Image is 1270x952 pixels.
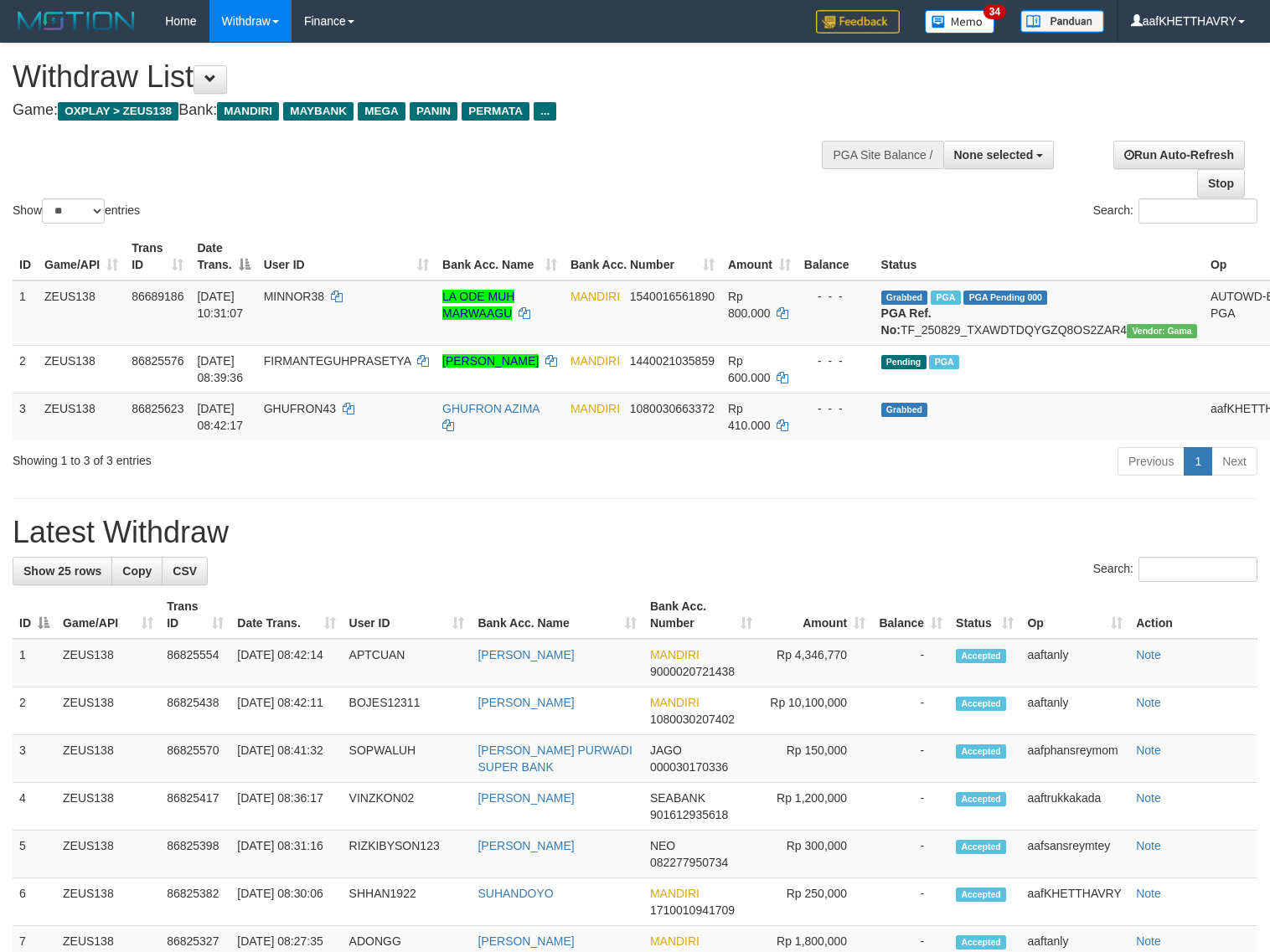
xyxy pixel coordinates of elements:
a: [PERSON_NAME] [478,696,574,709]
td: 2 [13,345,38,393]
span: SEABANK [650,791,705,805]
label: Search: [1093,557,1257,582]
td: ZEUS138 [56,783,160,831]
td: Rp 150,000 [759,735,872,783]
a: Note [1136,744,1161,757]
div: - - - [804,288,868,305]
th: Bank Acc. Name: activate to sort column ascending [471,591,643,639]
h4: Game: Bank: [13,102,830,119]
a: Next [1211,447,1257,476]
select: Showentries [42,198,105,224]
th: ID [13,233,38,280]
label: Search: [1093,198,1257,224]
span: NEO [650,839,675,852]
h1: Withdraw List [13,60,830,94]
input: Search: [1138,557,1257,582]
td: aaftrukkakada [1020,783,1129,831]
span: Copy 1440021035859 to clipboard [630,354,715,368]
span: Pending [881,355,927,369]
span: None selected [954,148,1034,162]
div: PGA Site Balance / [822,141,942,169]
span: [DATE] 08:39:36 [197,354,243,384]
span: PANIN [410,102,457,121]
span: MANDIRI [570,290,620,303]
a: CSV [162,557,208,585]
span: JAGO [650,744,682,757]
th: Game/API: activate to sort column ascending [38,233,125,280]
a: [PERSON_NAME] [478,791,574,805]
td: 3 [13,393,38,440]
td: 3 [13,735,56,783]
span: MANDIRI [570,354,620,368]
div: - - - [804,400,868,417]
span: [DATE] 10:31:07 [197,290,243,320]
a: LA ODE MUH MARWAAGU [442,290,514,320]
td: 1 [13,280,38,346]
a: Note [1136,934,1161,948]
span: Copy 9000020721438 to clipboard [650,665,735,678]
a: [PERSON_NAME] [478,839,574,852]
td: ZEUS138 [56,735,160,783]
input: Search: [1138,198,1257,224]
a: [PERSON_NAME] [478,648,574,661]
td: ZEUS138 [56,831,160,878]
div: - - - [804,352,868,369]
td: 86825570 [160,735,230,783]
img: Feedback.jpg [816,10,900,33]
td: ZEUS138 [38,280,125,346]
a: SUHANDOYO [478,887,553,900]
td: - [872,878,949,926]
td: SOPWALUH [343,735,472,783]
span: Accepted [956,697,1006,711]
span: Grabbed [881,403,928,417]
img: panduan.png [1020,10,1104,33]
div: Showing 1 to 3 of 3 entries [13,445,517,469]
a: Show 25 rows [13,557,112,585]
th: Trans ID: activate to sort column ascending [125,233,190,280]
span: Copy 082277950734 to clipboard [650,856,728,869]
span: MANDIRI [650,934,700,948]
td: 86825417 [160,783,230,831]
span: PERMATA [462,102,529,121]
span: OXPLAY > ZEUS138 [58,102,178,121]
span: MANDIRI [570,402,620,415]
span: Copy 1710010941709 to clipboard [650,903,735,917]
td: - [872,687,949,735]
a: Previous [1118,447,1185,476]
td: Rp 300,000 [759,831,872,878]
h1: Latest Withdraw [13,516,1257,549]
td: [DATE] 08:41:32 [230,735,342,783]
span: PGA Pending [963,291,1047,305]
label: Show entries [13,198,140,224]
td: aaftanly [1020,687,1129,735]
span: MANDIRI [650,648,700,661]
th: Action [1129,591,1257,639]
span: Accepted [956,744,1006,759]
th: Status: activate to sort column ascending [949,591,1020,639]
img: Button%20Memo.svg [925,10,995,33]
td: SHHAN1922 [343,878,472,926]
th: Amount: activate to sort column ascending [759,591,872,639]
th: User ID: activate to sort column ascending [343,591,472,639]
span: 34 [983,4,1006,19]
th: Op: activate to sort column ascending [1020,591,1129,639]
th: Bank Acc. Number: activate to sort column ascending [643,591,759,639]
a: [PERSON_NAME] PURWADI SUPER BANK [478,744,632,774]
td: 86825398 [160,831,230,878]
a: 1 [1184,447,1212,476]
td: 86825554 [160,639,230,687]
span: 86825576 [132,354,183,368]
span: Rp 600.000 [728,354,771,384]
span: Accepted [956,888,1006,902]
a: [PERSON_NAME] [478,934,574,948]
th: Balance [798,233,875,280]
th: Date Trans.: activate to sort column ascending [230,591,342,639]
span: Accepted [956,649,1006,663]
span: Accepted [956,792,1006,806]
span: Rp 800.000 [728,290,771,320]
th: Bank Acc. Name: activate to sort column ascending [436,233,564,280]
th: Balance: activate to sort column ascending [872,591,949,639]
span: MANDIRI [217,102,279,121]
td: 1 [13,639,56,687]
td: ZEUS138 [56,687,160,735]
